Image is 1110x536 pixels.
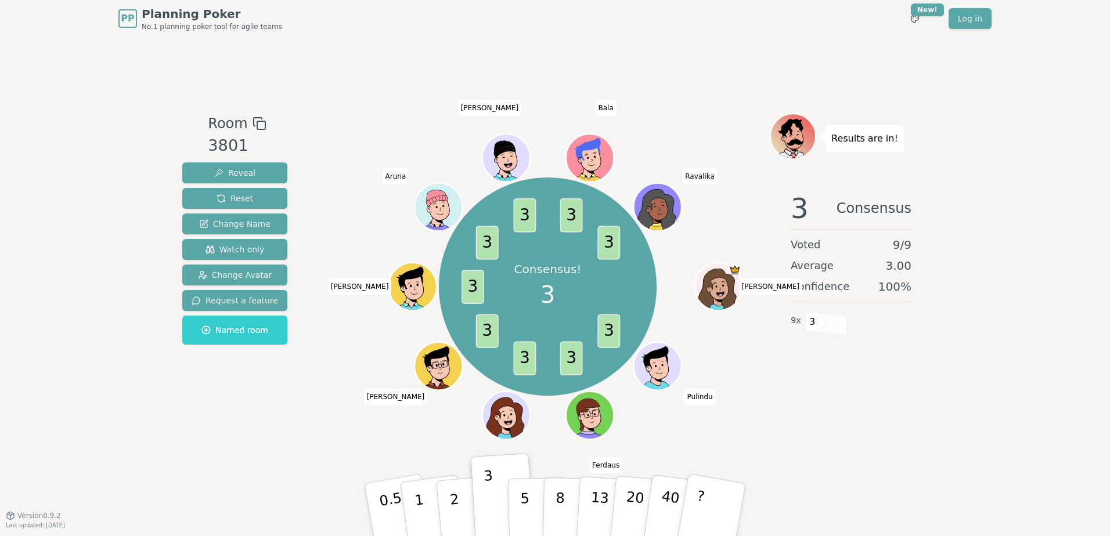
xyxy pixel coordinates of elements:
[208,134,266,158] div: 3801
[206,244,265,255] span: Watch only
[513,341,536,375] span: 3
[597,226,620,259] span: 3
[198,269,272,281] span: Change Avatar
[560,198,582,232] span: 3
[514,261,582,277] p: Consensus!
[383,168,409,184] span: Click to change your name
[684,389,716,405] span: Click to change your name
[182,213,287,234] button: Change Name
[878,278,911,295] span: 100 %
[729,264,741,276] span: Staci is the host
[6,522,65,528] span: Last updated: [DATE]
[791,237,821,253] span: Voted
[182,239,287,260] button: Watch only
[142,22,282,31] span: No.1 planning poker tool for agile teams
[461,270,484,303] span: 3
[182,162,287,183] button: Reveal
[475,314,498,347] span: 3
[142,6,282,22] span: Planning Poker
[182,188,287,209] button: Reset
[791,278,849,295] span: Confidence
[595,100,616,116] span: Click to change your name
[182,265,287,285] button: Change Avatar
[17,511,61,520] span: Version 0.9.2
[217,193,253,204] span: Reset
[182,316,287,345] button: Named room
[182,290,287,311] button: Request a feature
[475,226,498,259] span: 3
[214,167,255,179] span: Reveal
[560,341,582,375] span: 3
[791,258,834,274] span: Average
[540,277,555,312] span: 3
[831,131,898,147] p: Results are in!
[791,314,801,327] span: 9 x
[364,389,428,405] span: Click to change your name
[121,12,134,26] span: PP
[837,194,911,222] span: Consensus
[328,278,392,295] span: Click to change your name
[904,8,925,29] button: New!
[885,258,911,274] span: 3.00
[484,393,529,438] button: Click to change your avatar
[911,3,944,16] div: New!
[118,6,282,31] a: PPPlanning PokerNo.1 planning poker tool for agile teams
[589,457,622,473] span: Click to change your name
[791,194,809,222] span: 3
[739,278,803,295] span: Click to change your name
[458,100,522,116] span: Click to change your name
[208,113,247,134] span: Room
[806,312,819,332] span: 3
[6,511,61,520] button: Version0.9.2
[597,314,620,347] span: 3
[682,168,718,184] span: Click to change your name
[513,198,536,232] span: 3
[199,218,271,230] span: Change Name
[201,324,268,336] span: Named room
[949,8,992,29] a: Log in
[192,295,278,306] span: Request a feature
[893,237,911,253] span: 9 / 9
[484,468,496,531] p: 3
